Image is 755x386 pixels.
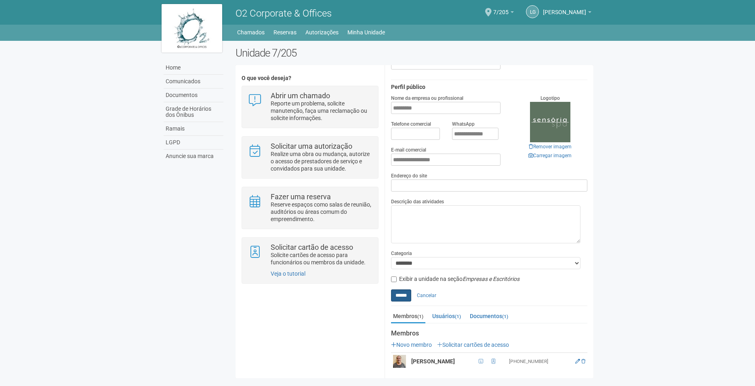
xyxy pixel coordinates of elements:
[391,84,587,90] h4: Perfil público
[543,10,591,17] a: [PERSON_NAME]
[391,310,425,323] a: Membros(1)
[164,136,223,150] a: LGPD
[411,358,455,365] strong: [PERSON_NAME]
[391,172,427,179] label: Endereço do site
[393,355,406,368] img: user.png
[417,314,423,319] small: (1)
[271,270,305,277] a: Veja o tutorial
[242,75,379,81] h4: O que você deseja?
[271,91,330,100] strong: Abrir um chamado
[164,61,223,75] a: Home
[391,330,587,337] strong: Membros
[271,142,352,150] strong: Solicitar uma autorização
[271,251,372,266] p: Solicite cartões de acesso para funcionários ou membros da unidade.
[271,192,331,201] strong: Fazer uma reserva
[391,198,444,205] label: Descrição das atividades
[271,150,372,172] p: Realize uma obra ou mudança, autorize o acesso de prestadores de serviço e convidados para sua un...
[526,5,539,18] a: LG
[468,310,510,322] a: Documentos(1)
[164,75,223,89] a: Comunicados
[543,1,586,15] span: Luiz Guilherme Menezes da Silva
[164,150,223,163] a: Anuncie sua marca
[463,276,519,282] em: Empresas e Escritórios
[391,250,412,257] label: Categoria
[412,289,441,302] a: Cancelar
[437,342,509,348] a: Solicitar cartões de acesso
[581,359,585,364] a: Excluir membro
[347,27,385,38] a: Minha Unidade
[164,122,223,136] a: Ramais
[430,310,463,322] a: Usuários(1)
[236,8,332,19] span: O2 Corporate & Offices
[530,102,570,142] img: image%20(31).png
[237,27,265,38] a: Chamados
[271,201,372,223] p: Reserve espaços como salas de reunião, auditórios ou áreas comum do empreendimento.
[162,4,222,53] img: logo.jpg
[391,146,426,154] label: E-mail comercial
[273,27,297,38] a: Reservas
[391,275,519,283] label: Exibir a unidade na seção
[502,314,508,319] small: (1)
[540,95,560,102] label: Logotipo
[248,92,372,122] a: Abrir um chamado Reporte um problema, solicite manutenção, faça uma reclamação ou solicite inform...
[391,120,431,128] label: Telefone comercial
[526,142,574,151] button: Remover imagem
[455,314,461,319] small: (1)
[391,342,432,348] a: Novo membro
[493,10,514,17] a: 7/205
[391,95,463,102] label: Nome da empresa ou profissional
[305,27,339,38] a: Autorizações
[452,120,475,128] label: WhatsApp
[271,243,353,251] strong: Solicitar cartão de acesso
[509,358,566,365] div: [PHONE_NUMBER]
[493,1,509,15] span: 7/205
[575,359,580,364] a: Editar membro
[526,151,574,160] button: Carregar imagem
[248,193,372,223] a: Fazer uma reserva Reserve espaços como salas de reunião, auditórios ou áreas comum do empreendime...
[248,244,372,266] a: Solicitar cartão de acesso Solicite cartões de acesso para funcionários ou membros da unidade.
[271,100,372,122] p: Reporte um problema, solicite manutenção, faça uma reclamação ou solicite informações.
[391,276,397,282] input: Exibir a unidade na seçãoEmpresas e Escritórios
[248,143,372,172] a: Solicitar uma autorização Realize uma obra ou mudança, autorize o acesso de prestadores de serviç...
[236,47,594,59] h2: Unidade 7/205
[164,89,223,102] a: Documentos
[164,102,223,122] a: Grade de Horários dos Ônibus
